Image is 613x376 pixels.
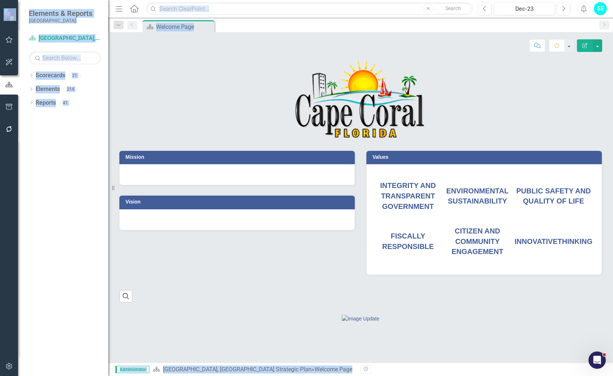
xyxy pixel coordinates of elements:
[435,4,471,14] button: Search
[3,8,17,21] img: ClearPoint Strategy
[451,248,503,255] span: ENGAGEMENT
[36,99,56,107] a: Reports
[496,5,552,13] div: Dec-23
[446,187,508,205] span: ENVIRONMENTAL SUSTAINABILITY
[516,187,591,205] span: PUBLIC SAFETY AND QUALITY OF LIFE
[146,3,473,15] input: Search ClearPoint...
[115,366,149,373] span: Administrator
[125,154,351,160] h3: Mission
[494,2,555,15] button: Dec-23
[29,34,101,43] a: [GEOGRAPHIC_DATA], [GEOGRAPHIC_DATA] Strategic Plan
[63,86,78,92] div: 214
[455,227,500,245] span: CITIZEN AND COMMUNITY
[380,182,436,210] span: INTEGRITY AND TRANSPARENT GOVERNMENT
[557,237,592,245] span: THINKING
[342,315,379,322] img: Image Update
[445,5,461,11] span: Search
[29,18,92,23] small: [GEOGRAPHIC_DATA]
[156,22,213,31] div: Welcome Page
[594,2,607,15] button: SE
[36,71,65,80] a: Scorecards
[29,9,92,18] span: Elements & Reports
[153,366,355,374] div: »
[382,232,434,250] span: FISCALLY RESPONSIBLE
[29,52,101,64] input: Search Below...
[314,366,352,373] div: Welcome Page
[588,351,606,369] iframe: Intercom live chat
[295,60,427,140] img: Cape Coral, FL -- Logo
[125,199,351,205] h3: Vision
[163,366,312,373] a: [GEOGRAPHIC_DATA], [GEOGRAPHIC_DATA] Strategic Plan
[36,85,60,93] a: Elements
[515,237,592,245] span: INNOVATIVE
[69,73,80,79] div: 21
[59,100,71,106] div: 41
[372,154,598,160] h3: Values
